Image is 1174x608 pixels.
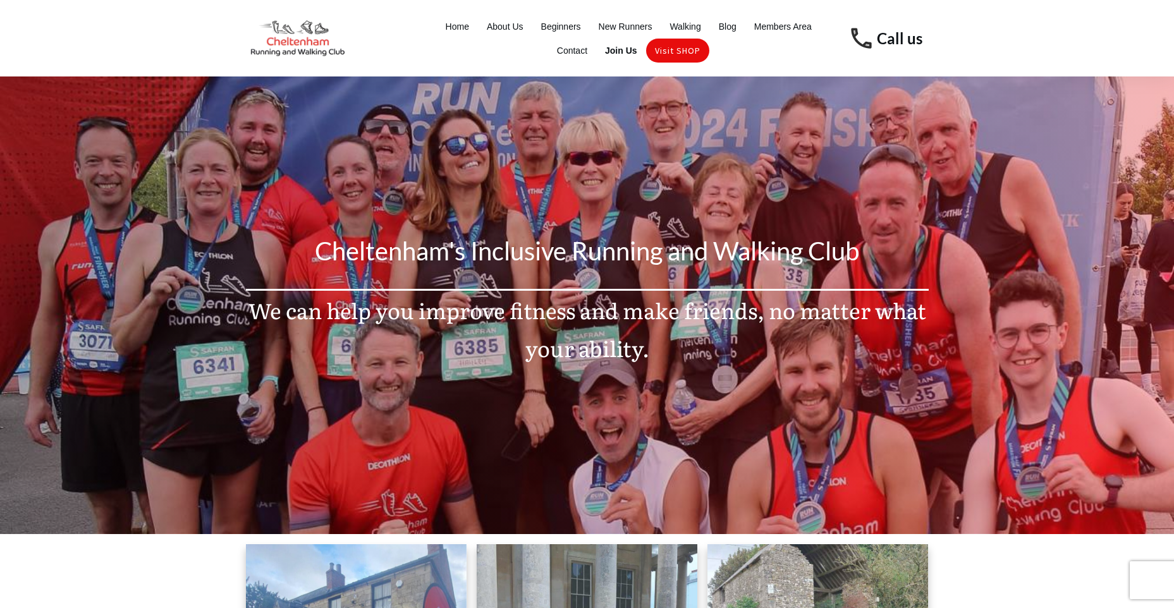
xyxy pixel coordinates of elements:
a: Beginners [541,18,581,35]
a: Join Us [605,42,637,59]
a: Call us [877,29,922,47]
a: Members Area [754,18,812,35]
a: About Us [487,18,523,35]
a: Home [446,18,469,35]
a: Contact [557,42,587,59]
a: Visit SHOP [655,42,700,59]
a: Blog [719,18,737,35]
p: We can help you improve fitness and make friends, no matter what your ability. [247,291,928,382]
img: Cheltenham Running and Walking Club Logo [246,18,350,59]
a: Walking [670,18,700,35]
p: Cheltenham's Inclusive Running and Walking Club [247,229,928,288]
a: New Runners [599,18,652,35]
